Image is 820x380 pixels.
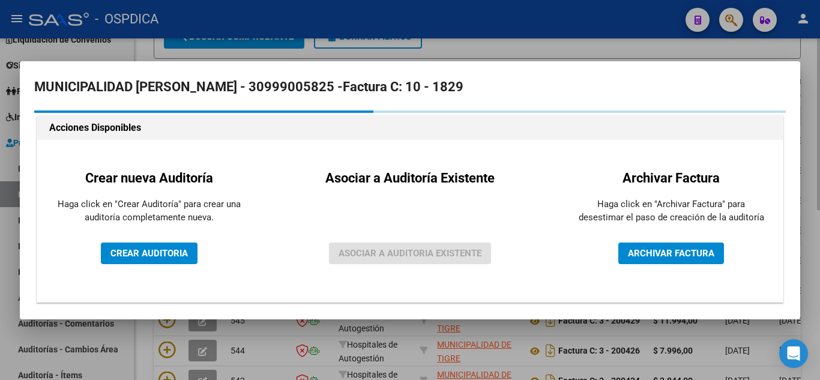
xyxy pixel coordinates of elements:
[779,339,808,368] div: Open Intercom Messenger
[34,76,786,98] h2: MUNICIPALIDAD [PERSON_NAME] - 30999005825 -
[329,243,491,264] button: ASOCIAR A AUDITORIA EXISTENTE
[110,248,188,259] span: CREAR AUDITORIA
[56,198,242,225] p: Haga click en "Crear Auditoría" para crear una auditoría completamente nueva.
[618,243,724,264] button: ARCHIVAR FACTURA
[339,248,481,259] span: ASOCIAR A AUDITORIA EXISTENTE
[343,79,463,94] strong: Factura C: 10 - 1829
[578,168,764,188] h2: Archivar Factura
[56,168,242,188] h2: Crear nueva Auditoría
[578,198,764,225] p: Haga click en "Archivar Factura" para desestimar el paso de creación de la auditoría
[628,248,714,259] span: ARCHIVAR FACTURA
[49,121,771,135] h1: Acciones Disponibles
[101,243,197,264] button: CREAR AUDITORIA
[325,168,495,188] h2: Asociar a Auditoría Existente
